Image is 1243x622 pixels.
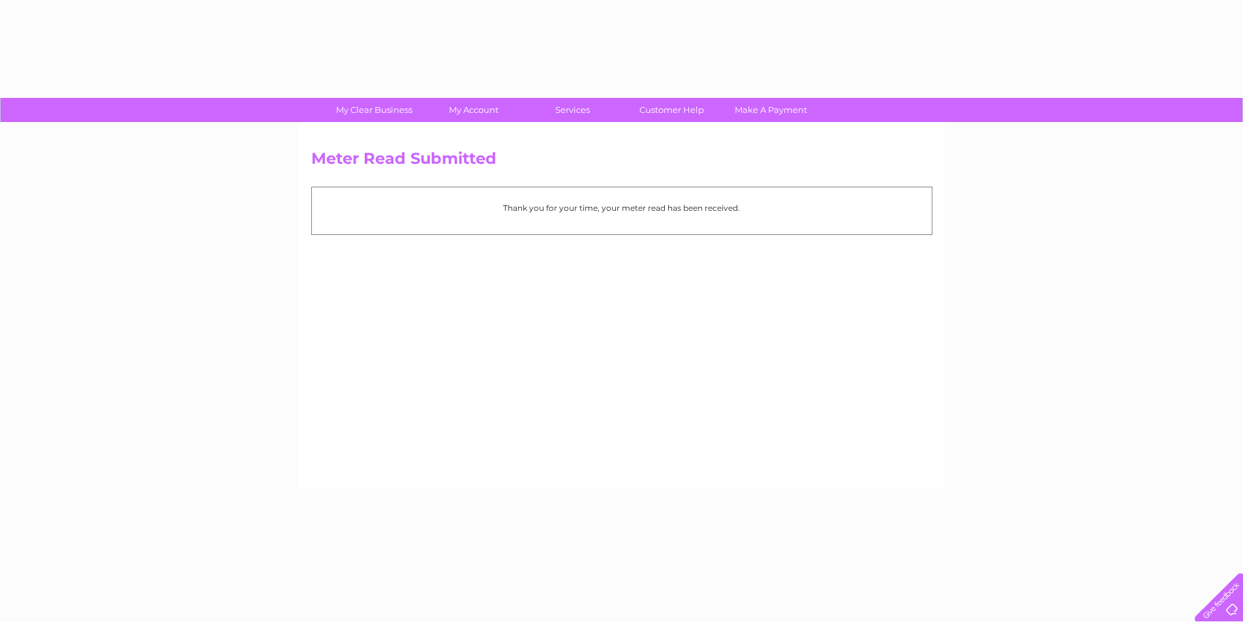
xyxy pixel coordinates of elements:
[618,98,726,122] a: Customer Help
[420,98,527,122] a: My Account
[717,98,825,122] a: Make A Payment
[311,149,932,174] h2: Meter Read Submitted
[519,98,626,122] a: Services
[320,98,428,122] a: My Clear Business
[318,202,925,214] p: Thank you for your time, your meter read has been received.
